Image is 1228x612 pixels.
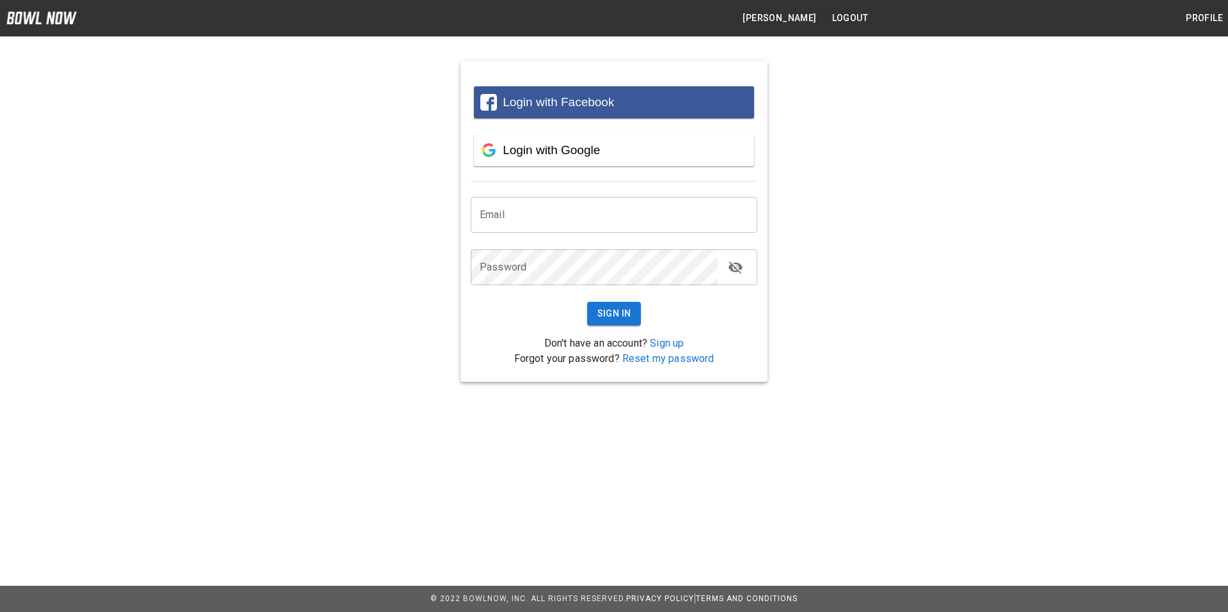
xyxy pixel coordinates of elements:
[827,6,873,30] button: Logout
[471,351,757,366] p: Forgot your password?
[430,594,626,603] span: © 2022 BowlNow, Inc. All Rights Reserved.
[696,594,798,603] a: Terms and Conditions
[471,336,757,351] p: Don't have an account?
[474,134,754,166] button: Login with Google
[474,86,754,118] button: Login with Facebook
[587,302,642,326] button: Sign In
[503,143,600,157] span: Login with Google
[1181,6,1228,30] button: Profile
[6,12,77,24] img: logo
[737,6,821,30] button: [PERSON_NAME]
[503,95,614,109] span: Login with Facebook
[723,255,748,280] button: toggle password visibility
[622,352,714,365] a: Reset my password
[650,337,684,349] a: Sign up
[626,594,694,603] a: Privacy Policy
